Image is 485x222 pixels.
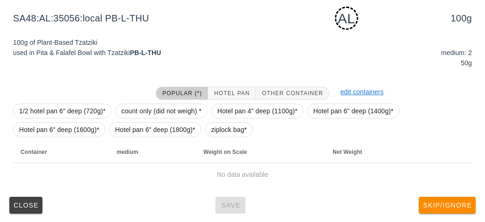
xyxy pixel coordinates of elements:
th: Net Weight: Not sorted. Activate to sort ascending. [325,141,427,163]
span: Hotel pan 6" deep (1600g)* [19,123,99,137]
th: Container: Not sorted. Activate to sort ascending. [13,141,109,163]
span: Container [21,149,47,155]
div: AL [335,7,358,30]
span: Hotel Pan [214,90,249,97]
span: Hotel pan 4" deep (1100g)* [217,104,298,118]
th: medium: Not sorted. Activate to sort ascending. [109,141,196,163]
th: Weight on Scale: Not sorted. Activate to sort ascending. [196,141,325,163]
div: medium: 2 50g [360,46,474,70]
span: count only (did not weigh) * [121,104,201,118]
span: Popular (*) [162,90,202,97]
button: Close [9,197,42,214]
td: No data available [13,163,472,186]
a: edit containers [340,88,384,96]
span: Close [13,201,39,209]
span: medium [117,149,139,155]
button: Other Container [256,87,329,100]
button: Skip/Ignore [419,197,476,214]
span: 1/2 hotel pan 6" deep (720g)* [19,104,105,118]
button: Hotel Pan [208,87,256,100]
span: Net Weight [333,149,362,155]
span: Skip/Ignore [423,201,472,209]
th: Not sorted. Activate to sort ascending. [427,141,472,163]
span: Hotel pan 6" deep (1400g)* [313,104,394,118]
strong: PB-L-THU [130,49,161,56]
button: Popular (*) [156,87,208,100]
div: 100g of Plant-Based Tzatziki used in Pita & Falafel Bowl with Tzatziki [7,32,242,77]
span: Weight on Scale [203,149,247,155]
span: ziplock bag* [211,123,247,137]
span: Other Container [262,90,323,97]
span: Hotel pan 6" deep (1800g)* [115,123,195,137]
